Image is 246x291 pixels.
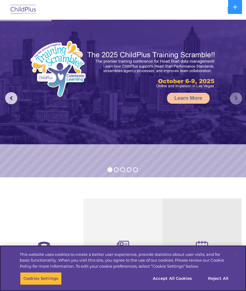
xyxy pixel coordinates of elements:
[20,252,229,269] div: This website uses cookies to create a better user experience, provide statistics about user visit...
[149,272,195,285] button: Accept All Cookies
[199,272,237,285] button: Reject All
[167,93,210,104] a: Learn More
[20,272,62,285] button: Cookies Settings
[9,3,38,17] img: ChildPlus by Procare Solutions
[230,249,243,262] button: Close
